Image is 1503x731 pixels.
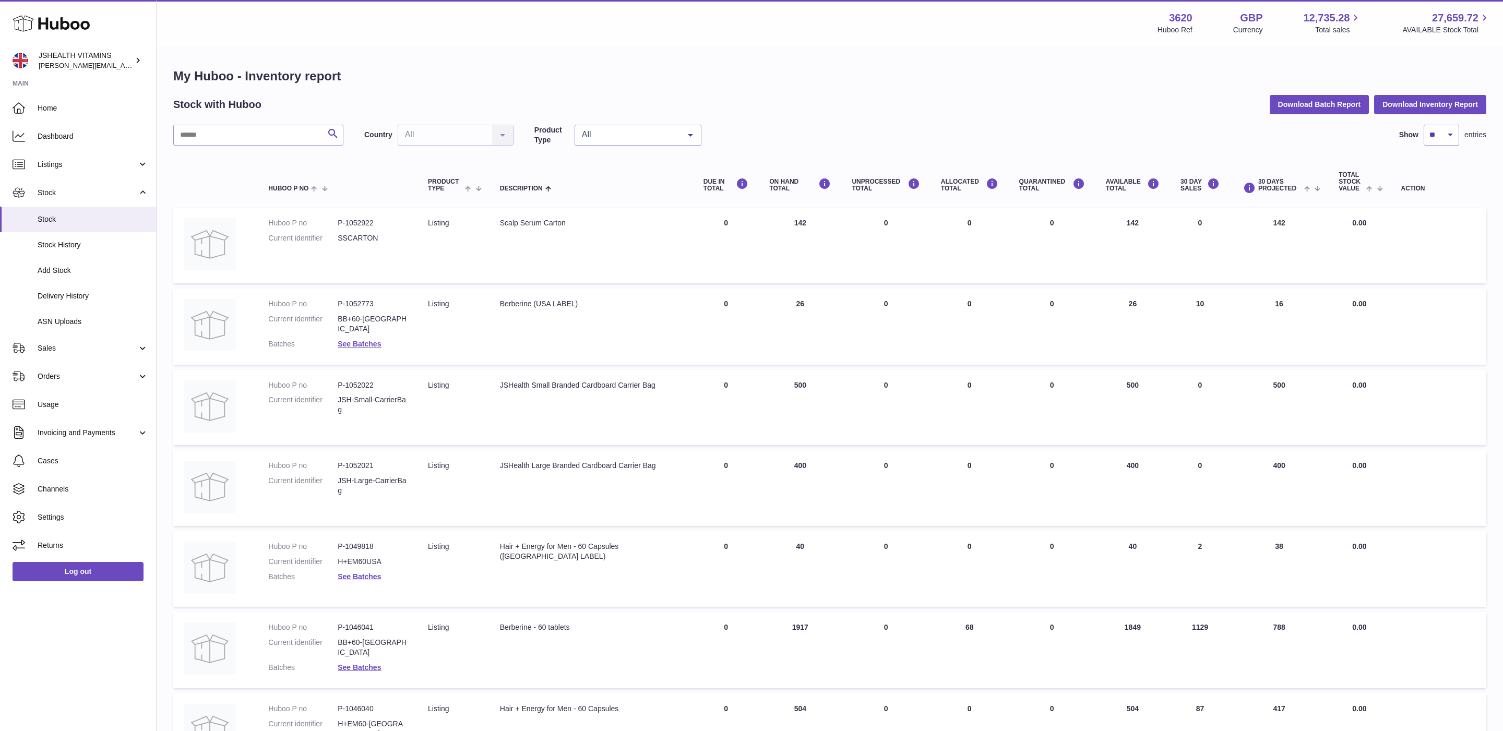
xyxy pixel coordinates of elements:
dd: P-1046040 [338,704,407,714]
td: 26 [759,289,841,365]
img: product image [184,461,236,513]
span: listing [428,219,449,227]
label: Product Type [534,125,569,145]
dd: JSH-Large-CarrierBag [338,476,407,496]
img: product image [184,380,236,433]
dd: P-1049818 [338,542,407,552]
span: 12,735.28 [1303,11,1350,25]
td: 0 [693,289,759,365]
label: Show [1399,130,1418,140]
dt: Huboo P no [268,218,338,228]
img: product image [184,299,236,351]
div: Currency [1233,25,1263,35]
td: 0 [841,531,930,607]
dd: H+EM60USA [338,557,407,567]
td: 0 [841,370,930,446]
td: 0 [1170,208,1230,283]
div: JSHealth Large Branded Cardboard Carrier Bag [500,461,683,471]
td: 0 [931,208,1009,283]
div: QUARANTINED Total [1019,178,1085,192]
div: Hair + Energy for Men - 60 Capsules ([GEOGRAPHIC_DATA] LABEL) [500,542,683,561]
span: Stock [38,214,148,224]
span: Settings [38,512,148,522]
td: 142 [1095,208,1170,283]
td: 0 [693,370,759,446]
a: See Batches [338,663,381,672]
span: Orders [38,372,137,381]
td: 0 [841,612,930,688]
span: Total sales [1315,25,1362,35]
span: Product Type [428,178,462,192]
span: 0.00 [1352,704,1366,713]
td: 26 [1095,289,1170,365]
td: 0 [1170,450,1230,526]
dt: Huboo P no [268,461,338,471]
td: 400 [1230,450,1328,526]
span: listing [428,381,449,389]
a: See Batches [338,340,381,348]
div: DUE IN TOTAL [703,178,748,192]
span: Stock [38,188,137,198]
span: Total stock value [1339,172,1364,193]
span: 30 DAYS PROJECTED [1258,178,1302,192]
a: 27,659.72 AVAILABLE Stock Total [1402,11,1490,35]
a: See Batches [338,572,381,581]
span: listing [428,542,449,550]
span: listing [428,623,449,631]
span: Stock History [38,240,148,250]
span: 0 [1050,623,1054,631]
span: 27,659.72 [1432,11,1478,25]
div: UNPROCESSED Total [852,178,920,192]
span: 0.00 [1352,299,1366,308]
td: 0 [693,208,759,283]
span: Invoicing and Payments [38,428,137,438]
a: 12,735.28 Total sales [1303,11,1362,35]
label: Country [364,130,392,140]
dt: Huboo P no [268,380,338,390]
td: 0 [841,289,930,365]
span: 0 [1050,219,1054,227]
dt: Current identifier [268,233,338,243]
td: 0 [931,370,1009,446]
dt: Huboo P no [268,622,338,632]
span: 0.00 [1352,219,1366,227]
span: 0.00 [1352,623,1366,631]
td: 500 [1095,370,1170,446]
h2: Stock with Huboo [173,98,261,112]
span: ASN Uploads [38,317,148,327]
td: 2 [1170,531,1230,607]
td: 142 [1230,208,1328,283]
dd: P-1052021 [338,461,407,471]
div: ON HAND Total [769,178,831,192]
td: 500 [1230,370,1328,446]
dd: BB+60-[GEOGRAPHIC_DATA] [338,314,407,334]
button: Download Batch Report [1270,95,1369,114]
span: listing [428,461,449,470]
span: Channels [38,484,148,494]
td: 0 [693,531,759,607]
span: Home [38,103,148,113]
td: 16 [1230,289,1328,365]
img: product image [184,622,236,675]
div: JSHealth Small Branded Cardboard Carrier Bag [500,380,683,390]
div: AVAILABLE Total [1106,178,1160,192]
dt: Current identifier [268,314,338,334]
img: product image [184,542,236,594]
span: Add Stock [38,266,148,275]
div: Action [1401,185,1476,192]
h1: My Huboo - Inventory report [173,68,1486,85]
span: Dashboard [38,131,148,141]
td: 0 [931,450,1009,526]
dt: Batches [268,663,338,673]
dd: P-1046041 [338,622,407,632]
dt: Huboo P no [268,542,338,552]
td: 0 [931,289,1009,365]
td: 400 [1095,450,1170,526]
div: JSHEALTH VITAMINS [39,51,133,70]
span: 0 [1050,542,1054,550]
div: Hair + Energy for Men - 60 Capsules [500,704,683,714]
td: 1129 [1170,612,1230,688]
dd: P-1052922 [338,218,407,228]
dd: P-1052773 [338,299,407,309]
span: Sales [38,343,137,353]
